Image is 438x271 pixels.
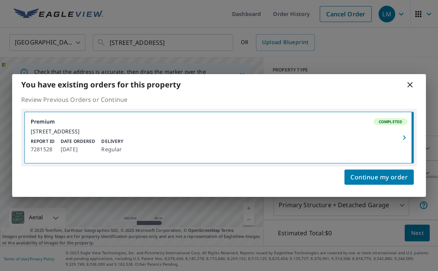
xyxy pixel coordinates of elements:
div: Premium [31,118,407,125]
b: You have existing orders for this property [21,79,181,90]
span: Continue my order [350,172,408,182]
p: Regular [101,145,123,154]
p: [DATE] [61,145,95,154]
button: Continue my order [344,170,414,185]
a: PremiumCompleted[STREET_ADDRESS]Report ID7281528Date Ordered[DATE]DeliveryRegular [25,112,413,163]
p: 7281528 [31,145,55,154]
p: Delivery [101,138,123,145]
p: Date Ordered [61,138,95,145]
p: Report ID [31,138,55,145]
p: Review Previous Orders or Continue [21,95,417,104]
span: Completed [374,119,407,124]
div: [STREET_ADDRESS] [31,128,407,135]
